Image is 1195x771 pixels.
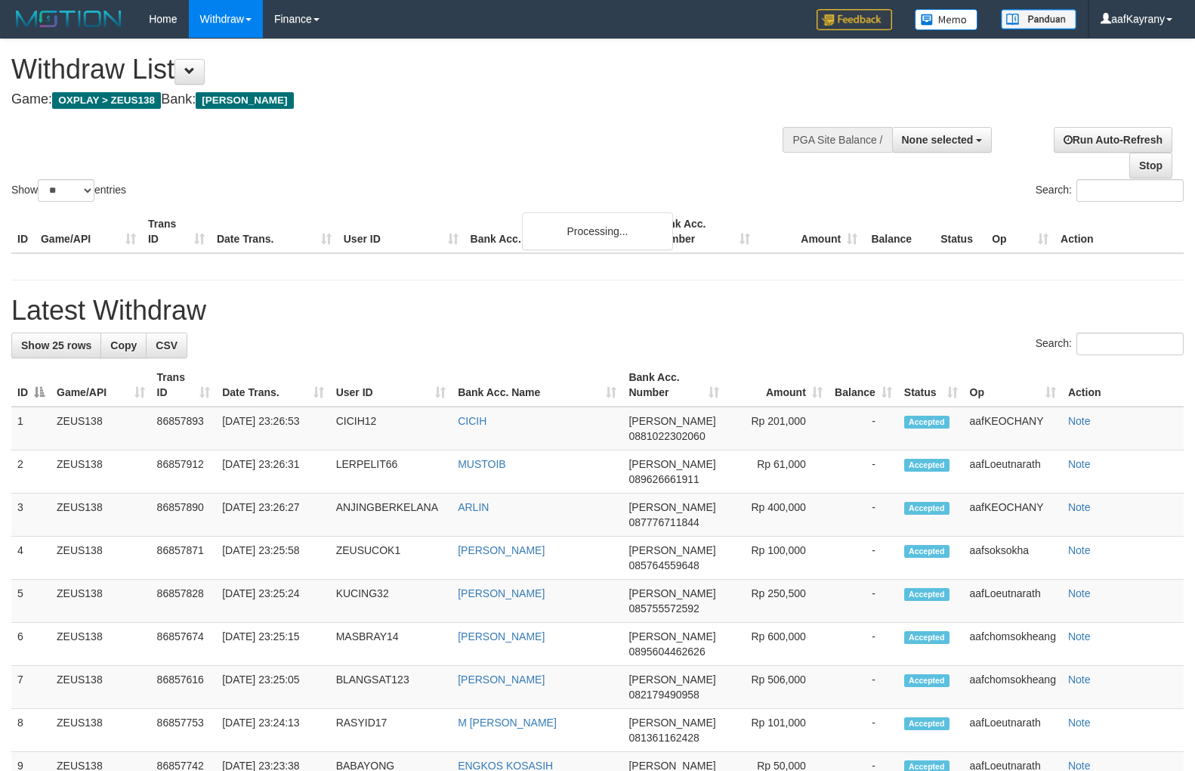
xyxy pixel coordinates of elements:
[829,364,898,407] th: Balance: activate to sort column ascending
[1036,179,1184,202] label: Search:
[902,134,974,146] span: None selected
[725,364,829,407] th: Amount: activate to sort column ascending
[51,407,151,451] td: ZEUS138
[11,407,51,451] td: 1
[458,717,557,729] a: M [PERSON_NAME]
[725,537,829,580] td: Rp 100,000
[904,502,950,515] span: Accepted
[151,623,217,666] td: 86857674
[628,415,715,427] span: [PERSON_NAME]
[330,364,452,407] th: User ID: activate to sort column ascending
[11,666,51,709] td: 7
[1129,153,1172,178] a: Stop
[151,666,217,709] td: 86857616
[756,210,863,253] th: Amount
[628,501,715,513] span: [PERSON_NAME]
[725,623,829,666] td: Rp 600,000
[216,451,329,494] td: [DATE] 23:26:31
[725,451,829,494] td: Rp 61,000
[51,580,151,623] td: ZEUS138
[829,451,898,494] td: -
[51,623,151,666] td: ZEUS138
[725,494,829,537] td: Rp 400,000
[211,210,338,253] th: Date Trans.
[964,451,1062,494] td: aafLoeutnarath
[964,623,1062,666] td: aafchomsokheang
[151,709,217,752] td: 86857753
[783,127,891,153] div: PGA Site Balance /
[458,587,545,599] a: [PERSON_NAME]
[216,666,329,709] td: [DATE] 23:25:05
[11,210,35,253] th: ID
[338,210,465,253] th: User ID
[1054,127,1172,153] a: Run Auto-Refresh
[51,537,151,580] td: ZEUS138
[52,92,161,109] span: OXPLAY > ZEUS138
[649,210,756,253] th: Bank Acc. Number
[156,339,178,351] span: CSV
[934,210,986,253] th: Status
[11,451,51,494] td: 2
[964,666,1062,709] td: aafchomsokheang
[628,587,715,599] span: [PERSON_NAME]
[330,407,452,451] td: CICIH12
[628,646,705,658] span: Copy 0895604462626 to clipboard
[21,339,91,351] span: Show 25 rows
[904,545,950,558] span: Accepted
[216,580,329,623] td: [DATE] 23:25:24
[38,179,94,202] select: Showentries
[904,416,950,429] span: Accepted
[628,673,715,686] span: [PERSON_NAME]
[829,580,898,623] td: -
[11,333,101,358] a: Show 25 rows
[11,580,51,623] td: 5
[904,674,950,687] span: Accepted
[1068,501,1091,513] a: Note
[1068,717,1091,729] a: Note
[11,8,126,30] img: MOTION_logo.png
[110,339,137,351] span: Copy
[892,127,993,153] button: None selected
[628,430,705,442] span: Copy 0881022302060 to clipboard
[863,210,934,253] th: Balance
[458,630,545,642] a: [PERSON_NAME]
[1068,415,1091,427] a: Note
[904,588,950,601] span: Accepted
[829,494,898,537] td: -
[151,580,217,623] td: 86857828
[628,473,699,485] span: Copy 089626661911 to clipboard
[151,407,217,451] td: 86857893
[622,364,725,407] th: Bank Acc. Number: activate to sort column ascending
[11,537,51,580] td: 4
[964,580,1062,623] td: aafLoeutnarath
[817,9,892,30] img: Feedback.jpg
[142,210,211,253] th: Trans ID
[330,451,452,494] td: LERPELIT66
[146,333,187,358] a: CSV
[628,689,699,701] span: Copy 082179490958 to clipboard
[628,544,715,556] span: [PERSON_NAME]
[628,458,715,470] span: [PERSON_NAME]
[964,407,1062,451] td: aafKEOCHANY
[216,494,329,537] td: [DATE] 23:26:27
[1055,210,1184,253] th: Action
[330,537,452,580] td: ZEUSUCOK1
[35,210,142,253] th: Game/API
[829,709,898,752] td: -
[458,501,489,513] a: ARLIN
[522,212,673,250] div: Processing...
[458,415,486,427] a: CICIH
[330,709,452,752] td: RASYID17
[915,9,978,30] img: Button%20Memo.svg
[904,459,950,472] span: Accepted
[452,364,622,407] th: Bank Acc. Name: activate to sort column ascending
[11,494,51,537] td: 3
[151,494,217,537] td: 86857890
[1076,333,1184,355] input: Search:
[725,709,829,752] td: Rp 101,000
[725,666,829,709] td: Rp 506,000
[1068,544,1091,556] a: Note
[628,516,699,528] span: Copy 087776711844 to clipboard
[964,537,1062,580] td: aafsoksokha
[628,717,715,729] span: [PERSON_NAME]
